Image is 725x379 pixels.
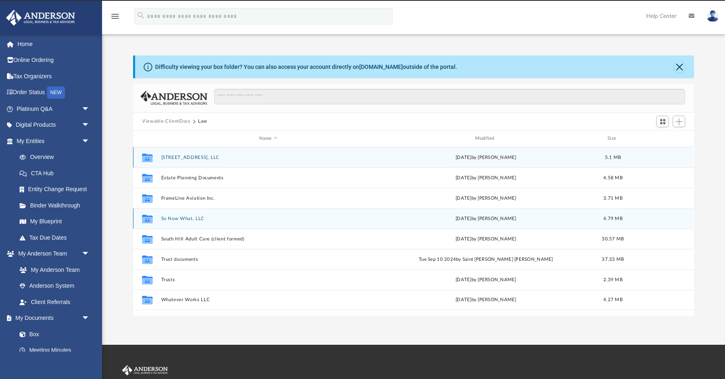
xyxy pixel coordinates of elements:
[379,256,593,263] div: Tue Sep 10 2024 by Saint [PERSON_NAME] [PERSON_NAME]
[161,256,376,262] button: Trust documents
[82,117,98,134] span: arrow_drop_down
[82,133,98,150] span: arrow_drop_down
[379,194,593,202] div: [DATE] by [PERSON_NAME]
[673,116,685,127] button: Add
[11,342,98,359] a: Meeting Minutes
[6,101,102,117] a: Platinum Q&Aarrow_drop_down
[82,101,98,117] span: arrow_drop_down
[6,310,98,326] a: My Documentsarrow_drop_down
[161,236,376,241] button: South Hill Adult Care (client formed)
[6,117,102,133] a: Digital Productsarrow_drop_down
[6,36,102,52] a: Home
[11,165,102,181] a: CTA Hub
[161,154,376,160] button: [STREET_ADDRESS], LLC
[82,310,98,327] span: arrow_drop_down
[707,10,719,22] img: User Pic
[674,61,685,73] button: Close
[161,135,375,142] div: Name
[359,64,403,70] a: [DOMAIN_NAME]
[6,52,102,68] a: Online Ordering
[379,135,593,142] div: Modified
[602,236,624,241] span: 30.57 MB
[133,147,694,316] div: grid
[4,10,78,26] img: Anderson Advisors Platinum Portal
[155,63,457,71] div: Difficulty viewing your box folder? You can also access your account directly on outside of the p...
[6,84,102,101] a: Order StatusNEW
[11,197,102,214] a: Binder Walkthrough
[161,195,376,201] button: FrameLine Aviation Inc.
[633,135,690,142] div: id
[603,175,623,180] span: 4.58 MB
[379,154,593,161] div: [DATE] by [PERSON_NAME]
[198,118,207,125] button: Law
[379,174,593,181] div: [DATE] by [PERSON_NAME]
[603,216,623,220] span: 4.79 MB
[11,294,98,310] a: Client Referrals
[47,86,65,99] div: NEW
[379,215,593,222] div: [DATE] by [PERSON_NAME]
[6,133,102,149] a: My Entitiesarrow_drop_down
[161,216,376,221] button: So Now What, LLC
[6,246,98,262] a: My Anderson Teamarrow_drop_down
[379,276,593,283] div: [DATE] by [PERSON_NAME]
[11,181,102,198] a: Entity Change Request
[110,11,120,21] i: menu
[110,15,120,21] a: menu
[136,11,145,20] i: search
[142,118,190,125] button: Viewable-ClientDocs
[82,246,98,262] span: arrow_drop_down
[603,196,623,200] span: 3.71 MB
[603,277,623,282] span: 2.39 MB
[603,297,623,302] span: 4.27 MB
[379,235,593,242] div: [DATE] by [PERSON_NAME]
[11,326,94,342] a: Box
[161,175,376,180] button: Estate Planning Documents
[161,297,376,302] button: Whatever Works LLC
[11,278,98,294] a: Anderson System
[120,365,169,376] img: Anderson Advisors Platinum Portal
[161,277,376,282] button: Trusts
[11,149,102,165] a: Overview
[11,214,98,230] a: My Blueprint
[214,89,685,104] input: Search files and folders
[11,262,94,278] a: My Anderson Team
[602,257,624,261] span: 37.33 MB
[605,155,621,159] span: 5.1 MB
[6,68,102,84] a: Tax Organizers
[656,116,669,127] button: Switch to Grid View
[11,229,102,246] a: Tax Due Dates
[597,135,629,142] div: Size
[137,135,157,142] div: id
[379,296,593,304] div: [DATE] by [PERSON_NAME]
